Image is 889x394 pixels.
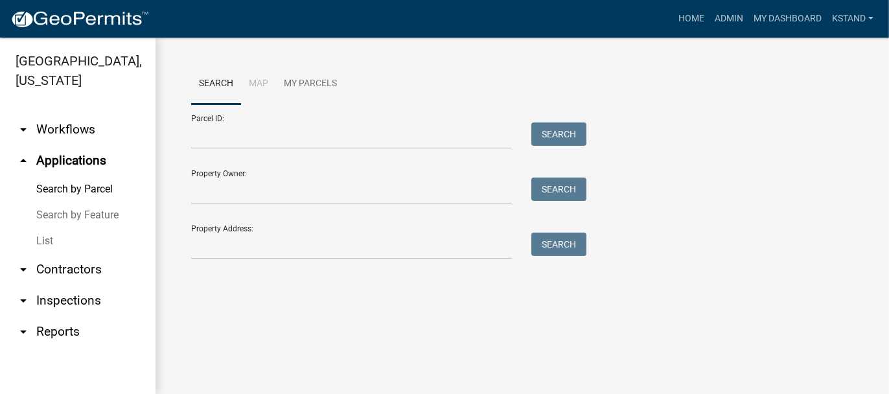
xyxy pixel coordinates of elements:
a: Admin [710,6,748,31]
a: My Dashboard [748,6,827,31]
i: arrow_drop_down [16,122,31,137]
button: Search [531,178,586,201]
a: Home [673,6,710,31]
button: Search [531,233,586,256]
button: Search [531,122,586,146]
a: kstand [827,6,879,31]
a: Search [191,64,241,105]
i: arrow_drop_down [16,262,31,277]
a: My Parcels [276,64,345,105]
i: arrow_drop_down [16,324,31,340]
i: arrow_drop_down [16,293,31,308]
i: arrow_drop_up [16,153,31,168]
